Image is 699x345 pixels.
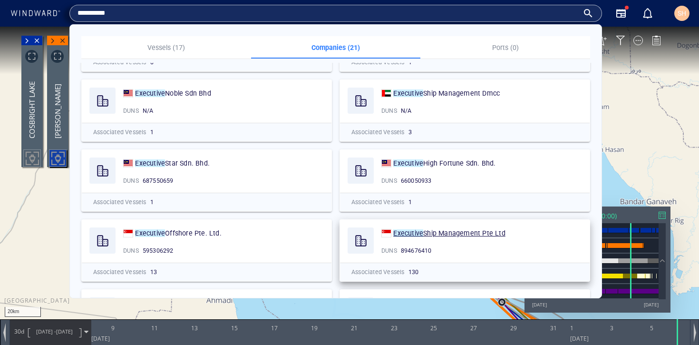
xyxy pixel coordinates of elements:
[91,308,110,318] div: [DATE]
[135,158,210,169] a: ExecutiveStar Sdn. Bhd.
[36,301,56,308] span: [DATE] -
[550,293,557,308] div: 31
[391,293,398,308] div: 23
[381,107,397,115] p: DUNS
[150,268,320,276] div: 13
[644,275,659,281] div: [DATE]
[10,293,91,317] div: 30d[DATE] -[DATE]
[105,39,113,112] div: SINCERE
[135,89,165,97] mark: Executive
[351,293,358,308] div: 21
[678,10,686,17] span: SH
[143,107,282,115] div: N/A
[74,18,94,136] div: GULF KNOT
[150,58,320,67] div: 0
[529,183,539,193] div: Reset Time
[123,177,139,185] p: DUNS
[99,18,119,136] div: SINCERE
[151,293,158,308] div: 11
[135,159,210,167] span: Executive Star Sdn. Bhd.
[135,89,211,97] span: Executive Noble Sdn Bhd
[47,9,68,140] div: [PERSON_NAME]
[393,89,500,97] span: Executive Ship Management Dmcc
[426,42,584,53] p: Ports (0)
[633,9,643,19] div: Map Display
[271,293,278,308] div: 17
[672,4,691,23] button: SH
[231,293,238,308] div: 15
[659,302,692,338] iframe: Chat
[650,293,653,308] div: 5
[430,293,437,308] div: 25
[651,9,661,19] div: Legend
[393,159,423,167] mark: Executive
[381,177,397,185] p: DUNS
[532,275,547,281] div: [DATE]
[408,58,578,67] div: 1
[393,159,495,167] span: Executive High Fortune Sdn. Bhd.
[583,185,615,194] span: UTC 00:00
[48,18,68,136] div: [PERSON_NAME]
[131,39,139,112] div: OLYMPIC FIGHTER
[21,9,43,140] div: COSBRIGHT LAKE
[56,301,73,308] span: [DATE]
[351,268,405,276] p: Associated Vessels
[610,293,613,308] div: 3
[123,246,139,255] p: DUNS
[124,9,146,140] div: OLYMPIC FIGHTER
[393,227,505,239] a: ExecutiveShip Management Pte Ltd
[401,107,540,115] div: N/A
[165,89,211,97] span: Noble Sdn Bhd
[135,229,221,237] span: Executive Offshore Pte. Ltd.
[393,158,495,169] a: ExecutiveHigh Fortune Sdn. Bhd.
[125,18,145,136] div: OLYMPIC FIGHTER
[28,39,36,112] div: COSBRIGHT LAKE
[408,128,578,137] div: 3
[111,293,115,308] div: 9
[73,9,94,140] div: GULF KNOT
[408,268,578,276] div: 130
[87,42,245,53] p: Vessels (17)
[393,89,423,97] mark: Executive
[98,9,120,140] div: SINCERE
[423,89,500,97] span: Ship Management Dmcc
[615,185,617,194] span: )
[616,9,625,19] div: Filter
[143,247,174,254] span: 595306292
[581,185,583,194] span: (
[642,8,653,19] div: Notification center
[393,229,423,237] mark: Executive
[191,293,198,308] div: 13
[93,268,146,276] p: Associated Vessels
[401,177,432,184] span: 660050933
[597,9,607,20] button: Create an AOI.
[54,39,62,112] div: [PERSON_NAME]
[579,9,589,20] div: Map Tools
[529,185,666,194] div: [DATE] 08:00(UTC 00:00)
[150,198,320,207] div: 1
[541,185,581,194] div: [DATE] 08:00
[93,198,146,207] p: Associated Vessels
[510,293,517,308] div: 29
[5,280,41,290] div: 20km
[165,229,222,237] span: Offshore Pte. Ltd.
[570,293,573,308] div: 1
[423,159,495,167] span: High Fortune Sdn. Bhd.
[257,42,415,53] p: Companies (21)
[351,128,405,137] p: Associated Vessels
[135,227,221,239] a: ExecutiveOffshore Pte. Ltd.
[79,39,87,112] div: GULF KNOT
[135,88,211,99] a: ExecutiveNoble Sdn Bhd
[150,128,320,137] div: 1
[470,293,477,308] div: 27
[401,247,432,254] span: 894676410
[570,308,589,318] div: [DATE]
[123,107,139,115] p: DUNS
[143,177,174,184] span: 687550659
[381,246,397,255] p: DUNS
[4,270,70,278] div: [GEOGRAPHIC_DATA]
[311,293,318,308] div: 19
[351,58,405,67] p: Associated Vessels
[93,128,146,137] p: Associated Vessels
[393,88,500,99] a: ExecutiveShip Management Dmcc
